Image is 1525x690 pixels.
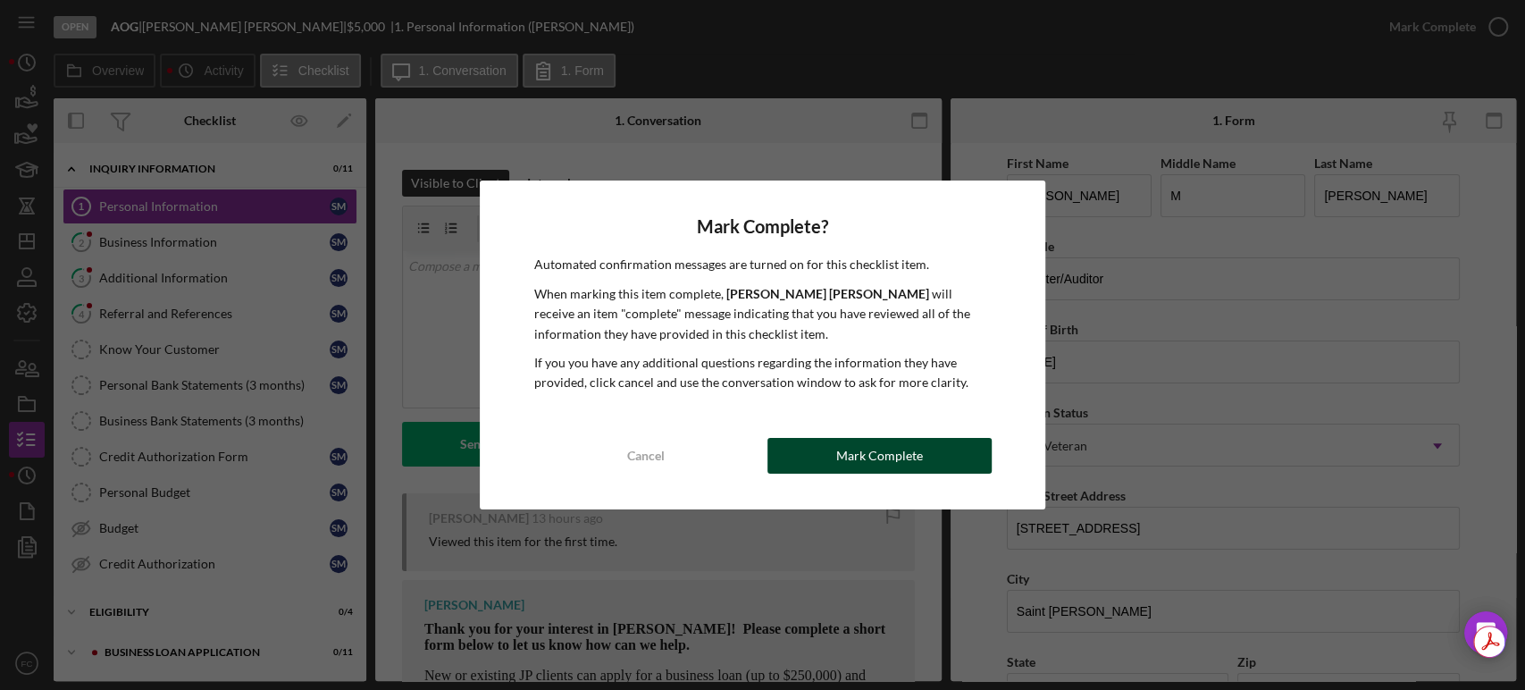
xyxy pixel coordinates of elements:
button: Mark Complete [767,438,992,474]
button: Cancel [533,438,758,474]
h4: Mark Complete? [533,216,991,237]
b: [PERSON_NAME] [PERSON_NAME] [725,286,928,301]
p: If you you have any additional questions regarding the information they have provided, click canc... [533,353,991,393]
p: Automated confirmation messages are turned on for this checklist item. [533,255,991,274]
div: Open Intercom Messenger [1464,611,1507,654]
p: When marking this item complete, will receive an item "complete" message indicating that you have... [533,284,991,344]
div: Mark Complete [836,438,923,474]
div: Cancel [627,438,665,474]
